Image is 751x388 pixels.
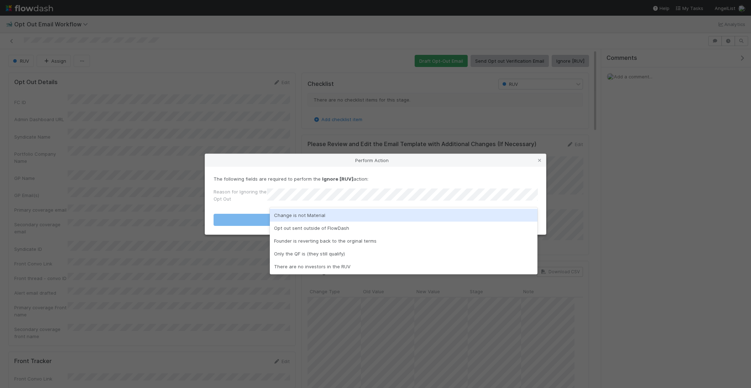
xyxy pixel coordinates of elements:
[270,234,538,247] div: Founder is reverting back to the orginal terms
[322,176,353,182] strong: Ignore [RUV]
[214,175,537,182] p: The following fields are required to perform the action:
[270,260,538,273] div: There are no investors in the RUV
[270,209,538,222] div: Change is not Material
[214,214,537,226] button: Ignore [RUV]
[214,188,267,202] label: Reason for Ignoring the Opt Out
[205,154,546,167] div: Perform Action
[270,222,538,234] div: Opt out sent outside of FlowDash
[270,247,538,260] div: Only the QF is (they still qualify)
